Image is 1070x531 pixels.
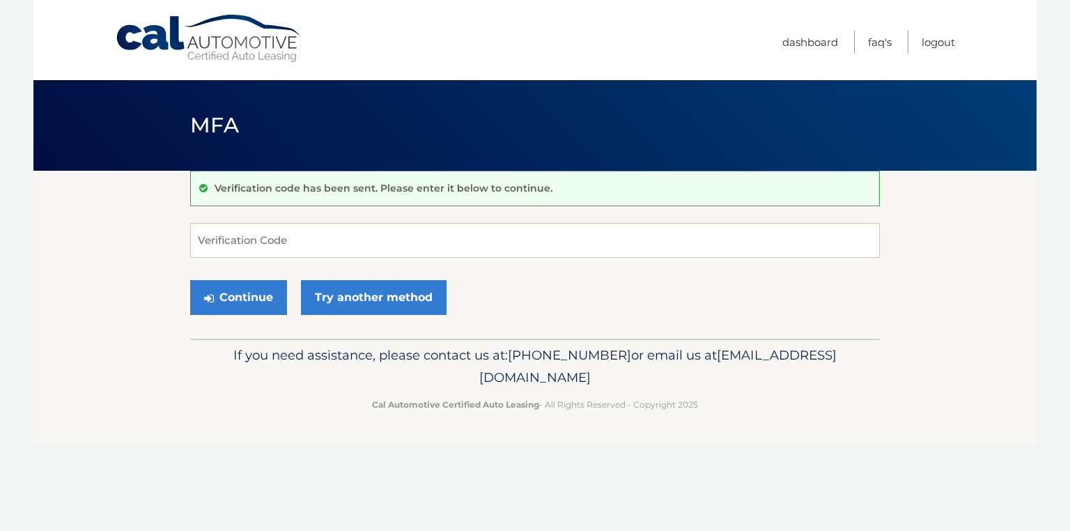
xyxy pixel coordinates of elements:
[508,347,631,363] span: [PHONE_NUMBER]
[782,31,838,54] a: Dashboard
[301,280,447,315] a: Try another method
[199,344,871,389] p: If you need assistance, please contact us at: or email us at
[190,280,287,315] button: Continue
[868,31,892,54] a: FAQ's
[115,14,303,63] a: Cal Automotive
[215,182,552,194] p: Verification code has been sent. Please enter it below to continue.
[922,31,955,54] a: Logout
[190,112,239,138] span: MFA
[199,397,871,412] p: - All Rights Reserved - Copyright 2025
[479,347,837,385] span: [EMAIL_ADDRESS][DOMAIN_NAME]
[190,223,880,258] input: Verification Code
[372,399,539,410] strong: Cal Automotive Certified Auto Leasing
